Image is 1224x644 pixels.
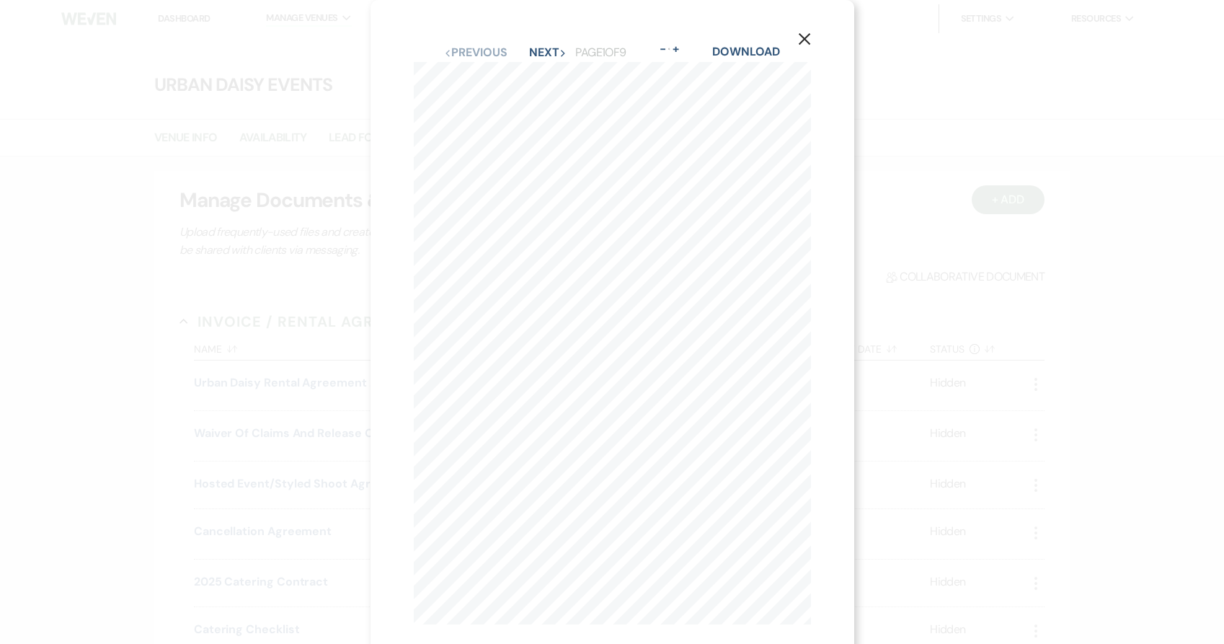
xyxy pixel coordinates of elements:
button: Next [529,47,567,58]
button: - [657,43,668,55]
button: Previous [444,47,507,58]
p: Page 1 of 9 [575,43,626,62]
a: Download [712,44,779,59]
button: + [670,43,682,55]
